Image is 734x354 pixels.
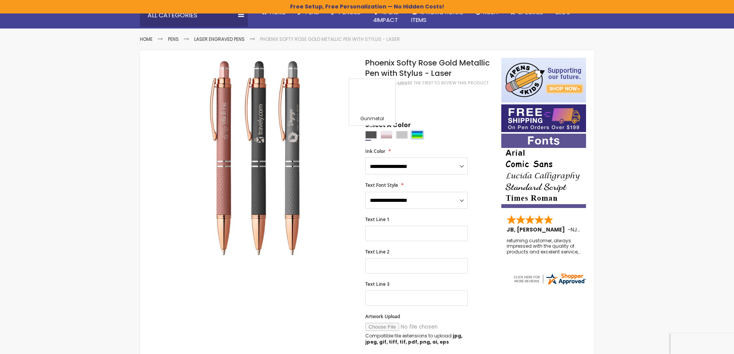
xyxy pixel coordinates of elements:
div: Gunmetal [351,116,393,123]
div: Assorted [412,131,423,139]
p: Compatible file extensions to upload: [365,333,468,345]
span: 4Pens 4impact [373,8,399,24]
span: Pens [306,8,319,16]
span: - , [568,226,635,233]
span: Rush [483,8,498,16]
iframe: Google Customer Reviews [670,333,734,354]
span: Ink Color [365,148,385,154]
span: JB, [PERSON_NAME] [507,226,568,233]
div: Gunmetal [365,131,377,139]
span: Specials [518,8,543,16]
a: Home [140,36,153,42]
span: Artwork Upload [365,313,400,320]
a: 4PROMOTIONALITEMS [405,4,469,29]
span: Text Font Style [365,182,398,188]
a: 4Pens4impact [367,4,405,29]
a: Pens [168,36,179,42]
img: Phoenix Softy Rose Gold Metallic Pen with Stylus - Laser [155,57,355,257]
span: Blog [556,8,571,16]
a: Be the first to review this product [408,80,489,86]
span: Pencils [339,8,361,16]
div: Rose Gold [381,131,392,139]
span: Text Line 3 [365,281,390,287]
span: NJ [571,226,580,233]
a: Laser Engraved Pens [194,36,245,42]
div: Silver [396,131,408,139]
li: Phoenix Softy Rose Gold Metallic Pen with Stylus - Laser [260,36,400,42]
span: Select A Color [365,121,411,131]
img: 4pens 4 kids [501,58,586,102]
div: All Categories [140,4,248,27]
span: Text Line 2 [365,248,390,255]
span: 4PROMOTIONAL ITEMS [411,8,463,24]
span: Phoenix Softy Rose Gold Metallic Pen with Stylus - Laser [365,57,490,79]
div: returning customer, always impressed with the quality of products and excelent service, will retu... [507,238,581,255]
strong: jpg, jpeg, gif, tiff, tif, pdf, png, ai, eps [365,332,462,345]
a: 4pens.com certificate URL [512,281,586,287]
span: Home [270,8,286,16]
span: Text Line 1 [365,216,390,223]
img: font-personalization-examples [501,134,586,208]
img: Free shipping on orders over $199 [501,104,586,132]
img: 4pens.com widget logo [512,272,586,286]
